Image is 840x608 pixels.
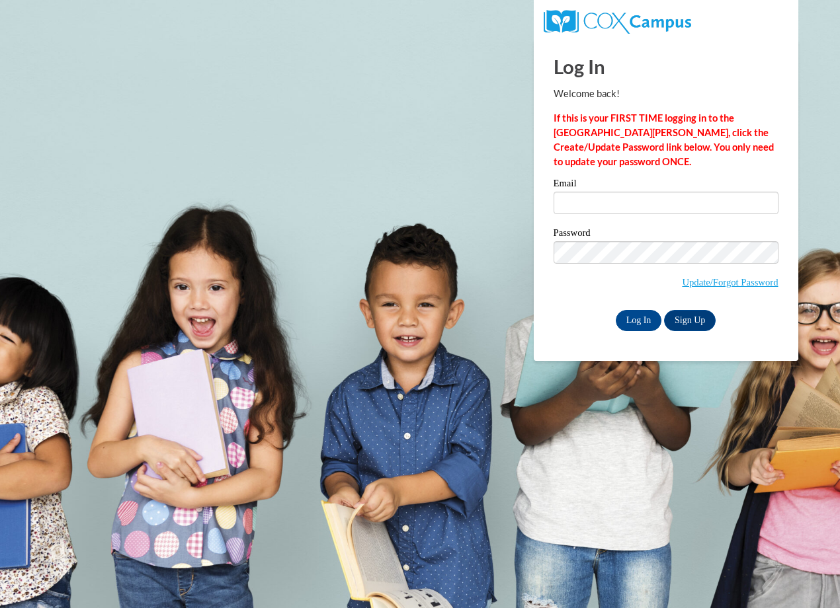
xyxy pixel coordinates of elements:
[554,112,774,167] strong: If this is your FIRST TIME logging in to the [GEOGRAPHIC_DATA][PERSON_NAME], click the Create/Upd...
[554,53,778,80] h1: Log In
[554,87,778,101] p: Welcome back!
[544,10,691,34] img: COX Campus
[616,310,662,331] input: Log In
[544,15,691,26] a: COX Campus
[554,228,778,241] label: Password
[664,310,716,331] a: Sign Up
[682,277,778,287] a: Update/Forgot Password
[554,178,778,192] label: Email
